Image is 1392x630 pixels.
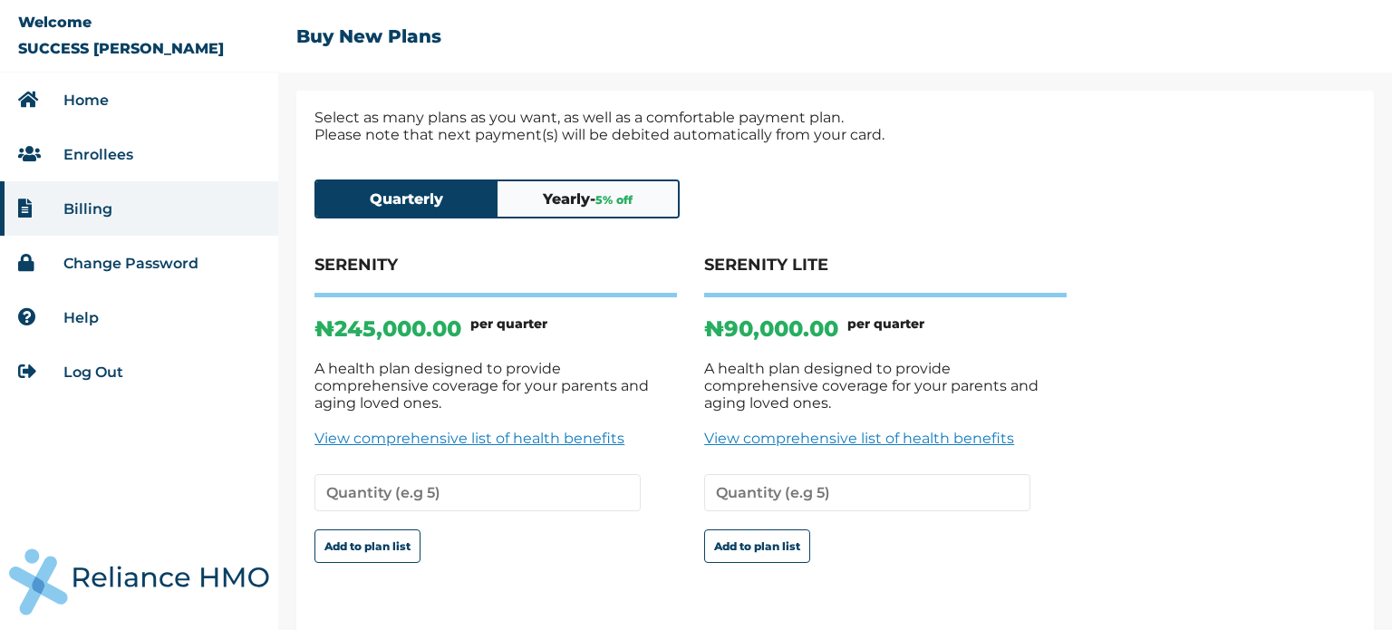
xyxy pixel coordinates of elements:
input: Quantity (e.g 5) [314,474,641,511]
p: ₦ 90,000.00 [704,315,838,342]
a: Change Password [63,255,198,272]
input: Quantity (e.g 5) [704,474,1030,511]
p: A health plan designed to provide comprehensive coverage for your parents and aging loved ones. [314,360,677,412]
p: Select as many plans as you want, as well as a comfortable payment plan. Please note that next pa... [314,109,1356,143]
button: Yearly-5% off [498,181,679,217]
a: Enrollees [63,146,133,163]
h4: SERENITY LITE [704,255,1067,297]
h6: per quarter [847,315,924,342]
a: Log Out [63,363,123,381]
a: Billing [63,200,112,218]
a: Home [63,92,109,109]
p: A health plan designed to provide comprehensive coverage for your parents and aging loved ones. [704,360,1067,412]
button: Quarterly [316,181,498,217]
h4: SERENITY [314,255,677,297]
a: Help [63,309,99,326]
p: ₦ 245,000.00 [314,315,461,342]
h6: per quarter [470,315,547,342]
a: View comprehensive list of health benefits [314,430,677,447]
span: 5 % off [595,193,633,207]
a: View comprehensive list of health benefits [704,430,1067,447]
h2: Buy New Plans [296,25,441,47]
p: Welcome [18,14,92,31]
p: SUCCESS [PERSON_NAME] [18,40,224,57]
button: Add to plan list [314,529,420,563]
img: RelianceHMO's Logo [9,548,269,615]
button: Add to plan list [704,529,810,563]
